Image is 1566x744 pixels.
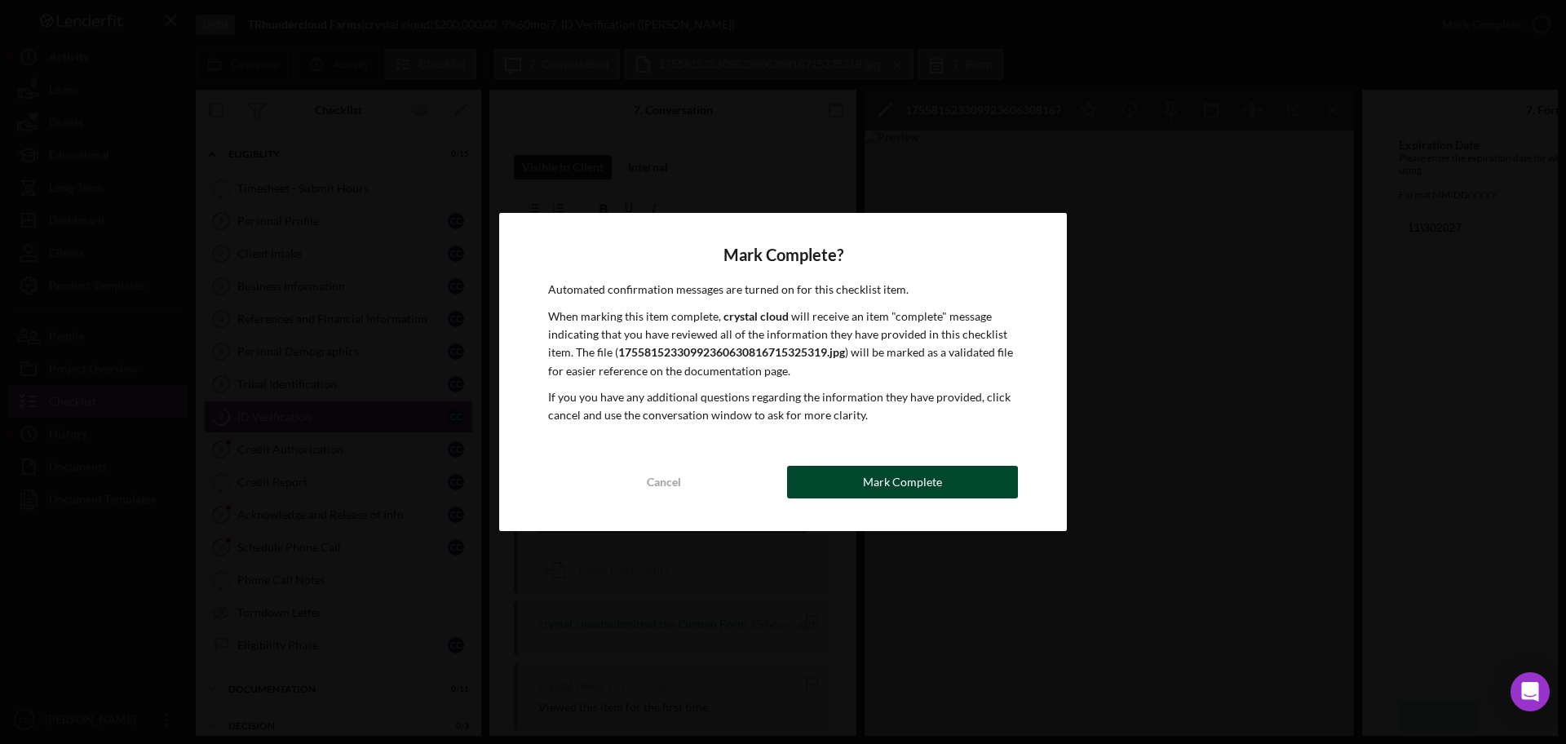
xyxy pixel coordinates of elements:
b: 17558152330992360630816715325319.jpg [618,345,845,359]
div: Open Intercom Messenger [1511,672,1550,711]
h4: Mark Complete? [548,246,1018,264]
p: When marking this item complete, will receive an item "complete" message indicating that you have... [548,308,1018,381]
p: Automated confirmation messages are turned on for this checklist item. [548,281,1018,299]
p: If you you have any additional questions regarding the information they have provided, click canc... [548,388,1018,425]
b: crystal cloud [723,309,789,323]
div: Mark Complete [863,466,942,498]
div: Cancel [647,466,681,498]
button: Cancel [548,466,779,498]
button: Mark Complete [787,466,1018,498]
